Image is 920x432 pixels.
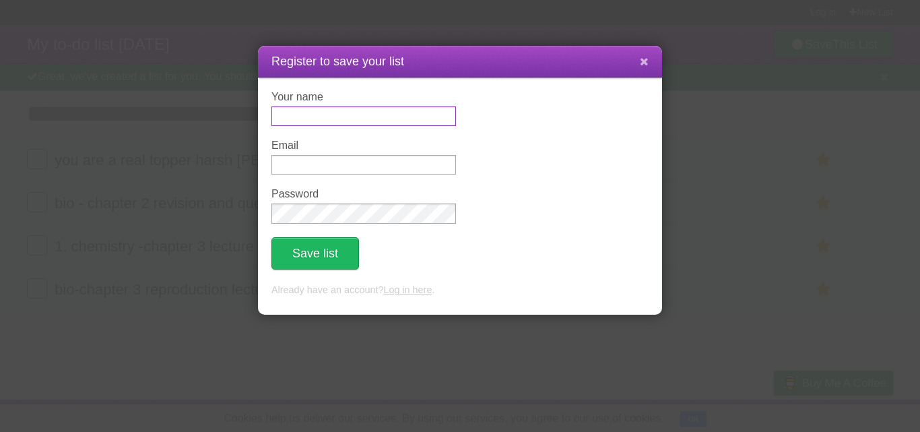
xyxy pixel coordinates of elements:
[271,53,649,71] h1: Register to save your list
[271,283,649,298] p: Already have an account? .
[271,237,359,270] button: Save list
[271,188,456,200] label: Password
[383,284,432,295] a: Log in here
[271,140,456,152] label: Email
[271,91,456,103] label: Your name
